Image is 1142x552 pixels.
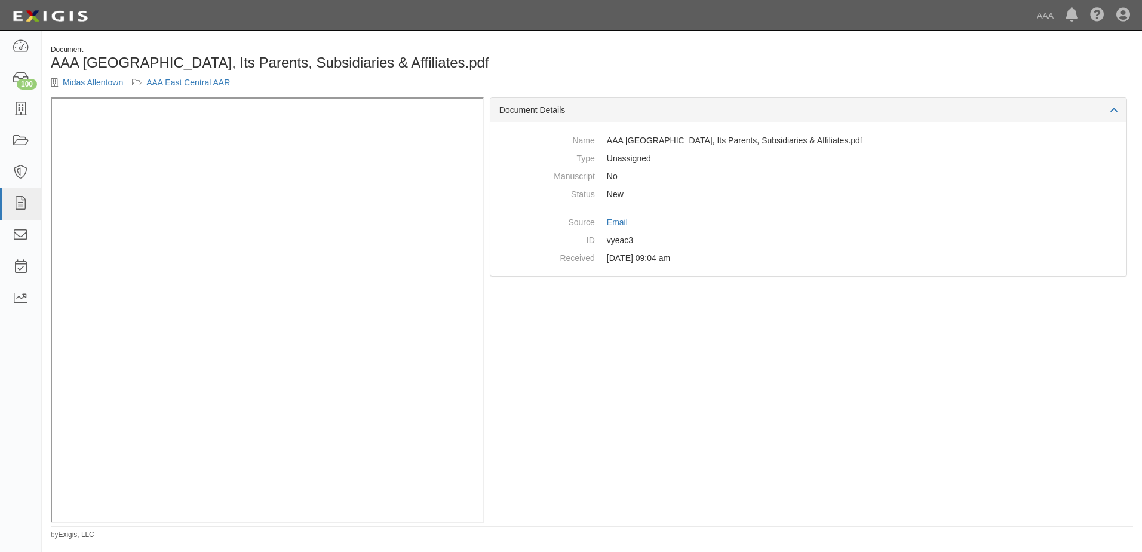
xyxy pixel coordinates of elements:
div: Document [51,45,583,55]
dd: New [499,185,1118,203]
dt: Type [499,149,595,164]
dd: AAA [GEOGRAPHIC_DATA], Its Parents, Subsidiaries & Affiliates.pdf [499,131,1118,149]
div: 100 [17,79,37,90]
dt: Source [499,213,595,228]
dt: ID [499,231,595,246]
dd: [DATE] 09:04 am [499,249,1118,267]
dd: Unassigned [499,149,1118,167]
a: Exigis, LLC [59,530,94,539]
dt: Manuscript [499,167,595,182]
dd: vyeac3 [499,231,1118,249]
img: logo-5460c22ac91f19d4615b14bd174203de0afe785f0fc80cf4dbbc73dc1793850b.png [9,5,91,27]
a: Midas Allentown [63,78,123,87]
a: AAA East Central AAR [146,78,230,87]
i: Help Center - Complianz [1090,8,1104,23]
dt: Received [499,249,595,264]
div: Document Details [490,98,1126,122]
small: by [51,530,94,540]
dt: Status [499,185,595,200]
a: AAA [1031,4,1060,27]
h1: AAA [GEOGRAPHIC_DATA], Its Parents, Subsidiaries & Affiliates.pdf [51,55,583,70]
a: Email [607,217,628,227]
dt: Name [499,131,595,146]
dd: No [499,167,1118,185]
